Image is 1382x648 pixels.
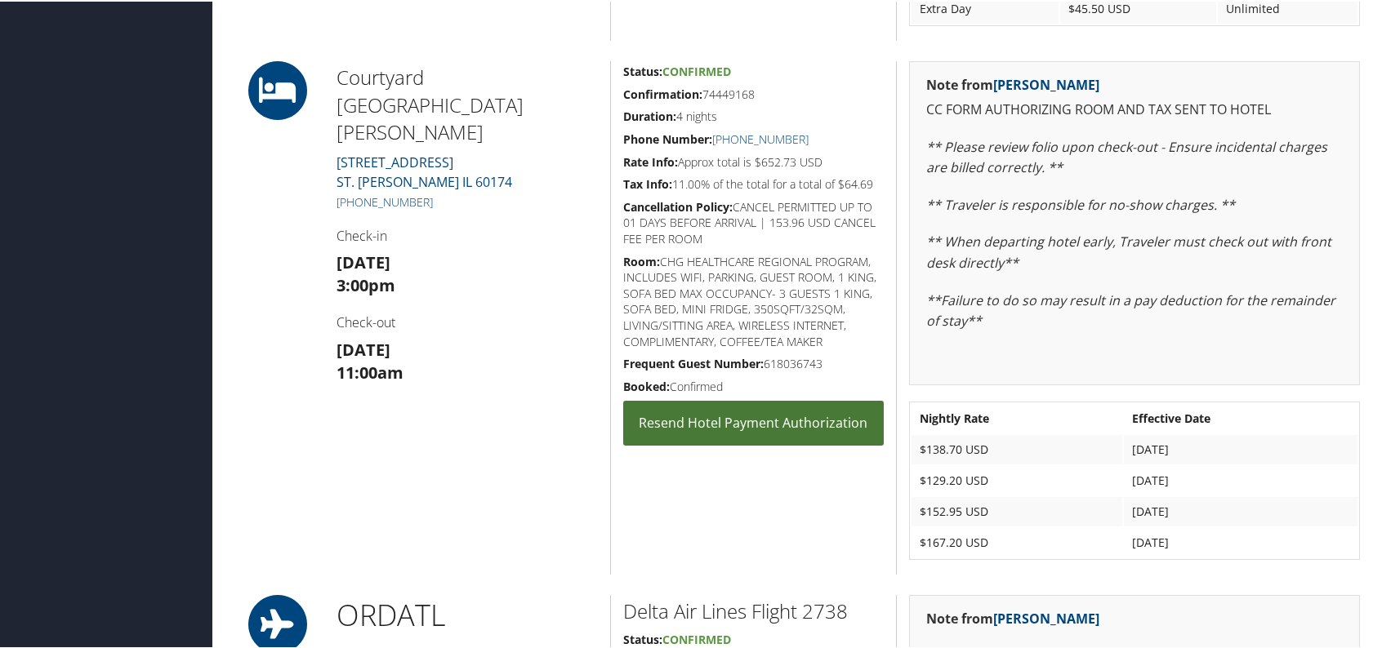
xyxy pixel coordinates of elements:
strong: 3:00pm [337,273,395,295]
h5: 4 nights [623,107,884,123]
em: **Failure to do so may result in a pay deduction for the remainder of stay** [926,290,1335,329]
a: [PERSON_NAME] [993,74,1099,92]
h2: Delta Air Lines Flight 2738 [623,596,884,624]
h5: 74449168 [623,85,884,101]
strong: Frequent Guest Number: [623,354,764,370]
td: [DATE] [1124,526,1357,556]
strong: Confirmation: [623,85,702,100]
p: CC FORM AUTHORIZING ROOM AND TAX SENT TO HOTEL [926,98,1343,119]
th: Nightly Rate [912,402,1123,432]
a: Resend Hotel Payment Authorization [623,399,884,444]
h5: 618036743 [623,354,884,371]
td: $152.95 USD [912,495,1123,525]
strong: Duration: [623,107,676,122]
strong: 11:00am [337,360,403,382]
a: [PERSON_NAME] [993,608,1099,626]
strong: Note from [926,74,1099,92]
td: [DATE] [1124,495,1357,525]
strong: Phone Number: [623,130,712,145]
td: $167.20 USD [912,526,1123,556]
em: ** Please review folio upon check-out - Ensure incidental charges are billed correctly. ** [926,136,1327,175]
em: ** Traveler is responsible for no-show charges. ** [926,194,1235,212]
h5: 11.00% of the total for a total of $64.69 [623,175,884,191]
h1: ORD ATL [337,593,598,634]
td: [DATE] [1124,433,1357,463]
strong: [DATE] [337,337,390,359]
h5: CHG HEALTHCARE REGIONAL PROGRAM, INCLUDES WIFI, PARKING, GUEST ROOM, 1 KING, SOFA BED MAX OCCUPAN... [623,252,884,348]
strong: Status: [623,630,662,646]
strong: Booked: [623,377,670,393]
h4: Check-in [337,225,598,243]
h2: Courtyard [GEOGRAPHIC_DATA][PERSON_NAME] [337,62,598,144]
strong: Tax Info: [623,175,672,190]
td: $129.20 USD [912,464,1123,494]
h5: CANCEL PERMITTED UP TO 01 DAYS BEFORE ARRIVAL | 153.96 USD CANCEL FEE PER ROOM [623,198,884,246]
th: Effective Date [1124,402,1357,432]
a: [PHONE_NUMBER] [337,193,433,208]
em: ** When departing hotel early, Traveler must check out with front desk directly** [926,231,1331,270]
span: Confirmed [662,62,731,78]
h5: Approx total is $652.73 USD [623,153,884,169]
strong: Status: [623,62,662,78]
a: [STREET_ADDRESS]ST. [PERSON_NAME] IL 60174 [337,152,512,189]
strong: Note from [926,608,1099,626]
td: [DATE] [1124,464,1357,494]
span: Confirmed [662,630,731,646]
strong: Rate Info: [623,153,678,168]
td: $138.70 USD [912,433,1123,463]
h4: Check-out [337,312,598,330]
strong: Room: [623,252,660,268]
a: [PHONE_NUMBER] [712,130,809,145]
strong: Cancellation Policy: [623,198,733,213]
h5: Confirmed [623,377,884,393]
strong: [DATE] [337,250,390,272]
